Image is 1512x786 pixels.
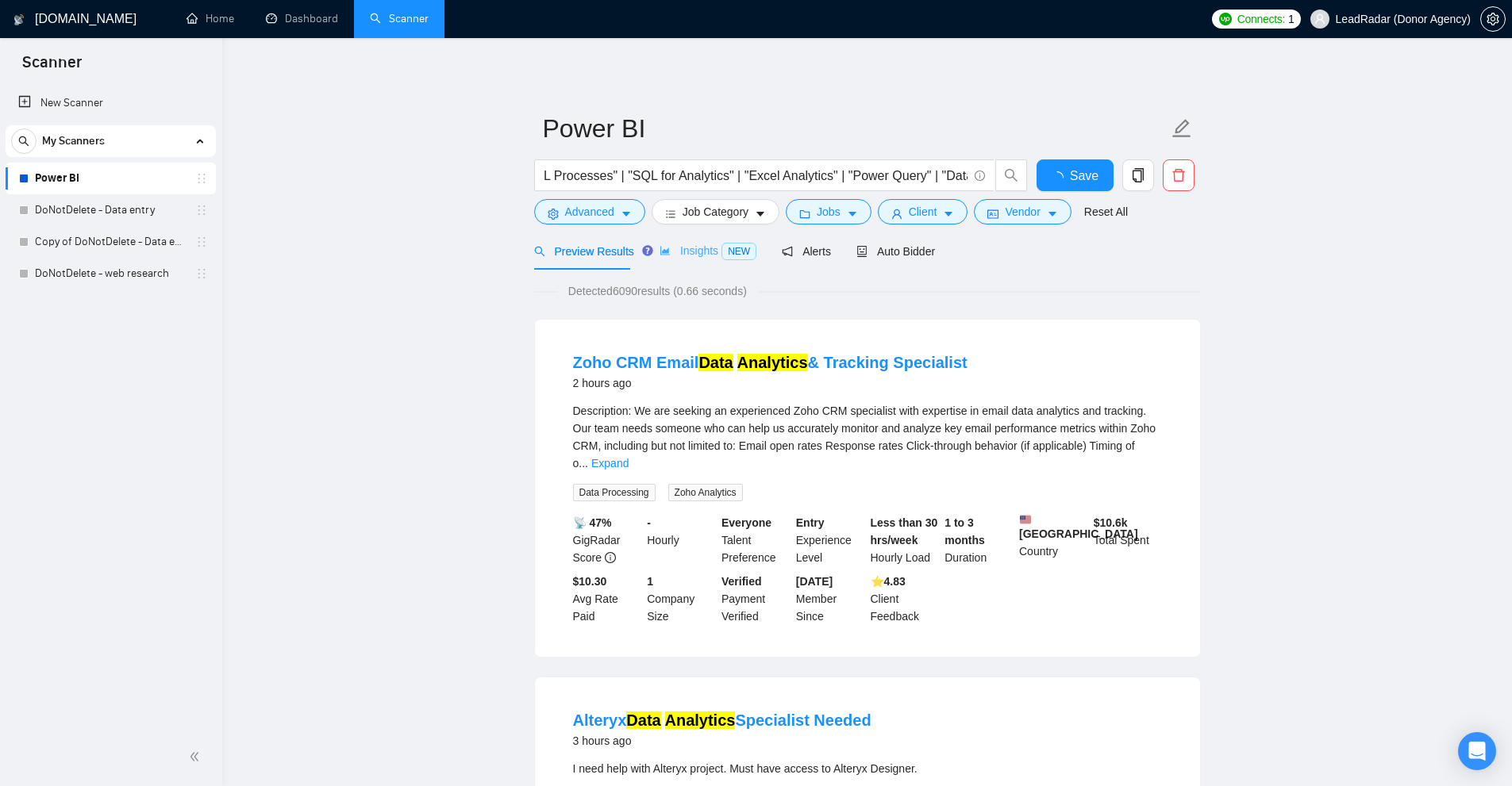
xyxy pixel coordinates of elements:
[195,204,208,217] span: holder
[943,208,954,220] span: caret-down
[1122,159,1154,191] button: copy
[557,282,758,300] span: Detected 6090 results (0.66 seconds)
[573,575,607,588] b: $10.30
[195,267,208,280] span: holder
[570,514,644,566] div: GigRadar Score
[782,246,793,257] span: notification
[799,208,810,220] span: folder
[35,226,186,258] a: Copy of DoNotDelete - Data entry
[570,573,644,625] div: Avg Rate Paid
[35,194,186,226] a: DoNotDelete - Data entry
[573,374,968,393] div: 2 hours ago
[975,171,985,181] span: info-circle
[652,199,779,224] button: barsJob Categorycaret-down
[941,514,1016,566] div: Duration
[1016,514,1091,566] div: Country
[18,87,203,119] a: New Scanner
[660,244,756,257] span: Insights
[891,208,902,220] span: user
[573,402,1162,472] div: Description: We are seeking an experienced Zoho CRM specialist with expertise in email data analy...
[1219,13,1232,25] img: upwork-logo.png
[737,354,808,371] mark: Analytics
[573,354,968,371] a: Zoho CRM EmailData Analytics& Tracking Specialist
[871,575,906,588] b: ⭐️ 4.83
[1051,171,1070,184] span: loading
[847,208,858,220] span: caret-down
[591,457,629,470] a: Expand
[189,749,205,765] span: double-left
[1084,203,1128,220] a: Reset All
[721,516,771,529] b: Everyone
[35,163,186,194] a: Power BI
[1164,168,1194,182] span: delete
[793,514,868,566] div: Experience Level
[856,246,868,257] span: robot
[534,246,545,257] span: search
[1458,732,1496,770] div: Open Intercom Messenger
[548,208,559,220] span: setting
[786,199,871,224] button: folderJobscaret-down
[543,109,1168,148] input: Scanner name...
[796,575,833,588] b: [DATE]
[660,245,671,256] span: area-chart
[817,203,841,220] span: Jobs
[573,711,871,729] a: AlteryxData AnalyticsSpecialist Needed
[573,731,871,750] div: 3 hours ago
[683,203,748,220] span: Job Category
[42,125,105,157] span: My Scanners
[1020,514,1031,525] img: 🇺🇸
[796,516,825,529] b: Entry
[974,199,1071,224] button: idcardVendorcaret-down
[544,166,968,186] input: Search Freelance Jobs...
[1094,516,1128,529] b: $ 10.6k
[647,575,653,588] b: 1
[987,208,998,220] span: idcard
[13,7,25,33] img: logo
[1288,10,1295,28] span: 1
[1172,118,1192,139] span: edit
[644,573,718,625] div: Company Size
[35,258,186,289] a: DoNotDelete - web research
[621,208,632,220] span: caret-down
[782,245,831,258] span: Alerts
[534,245,634,258] span: Preview Results
[641,243,655,258] div: Tooltip anchor
[644,514,718,566] div: Hourly
[1237,10,1285,28] span: Connects:
[187,12,234,25] a: homeHome
[718,573,793,625] div: Payment Verified
[878,199,968,224] button: userClientcaret-down
[871,516,938,546] b: Less than 30 hrs/week
[721,575,762,588] b: Verified
[755,208,766,220] span: caret-down
[868,514,942,566] div: Hourly Load
[1123,168,1153,182] span: copy
[721,243,756,260] span: NEW
[945,516,985,546] b: 1 to 3 months
[1005,203,1040,220] span: Vendor
[1481,13,1505,25] span: setting
[370,12,429,25] a: searchScanner
[565,203,614,220] span: Advanced
[793,573,868,625] div: Member Since
[668,484,743,501] span: Zoho Analytics
[995,159,1027,191] button: search
[573,760,1162,777] div: I need help with Alteryx project. Must have access to Alteryx Designer.
[195,172,208,185] span: holder
[698,354,733,371] mark: Data
[996,168,1026,182] span: search
[534,199,645,224] button: settingAdvancedcaret-down
[665,711,736,729] mark: Analytics
[868,573,942,625] div: Client Feedback
[1070,166,1098,186] span: Save
[605,552,616,563] span: info-circle
[1163,159,1195,191] button: delete
[1314,13,1325,25] span: user
[1091,514,1165,566] div: Total Spent
[12,136,36,147] span: search
[718,514,793,566] div: Talent Preference
[6,87,216,119] li: New Scanner
[1480,13,1506,25] a: setting
[573,516,612,529] b: 📡 47%
[1480,6,1506,32] button: setting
